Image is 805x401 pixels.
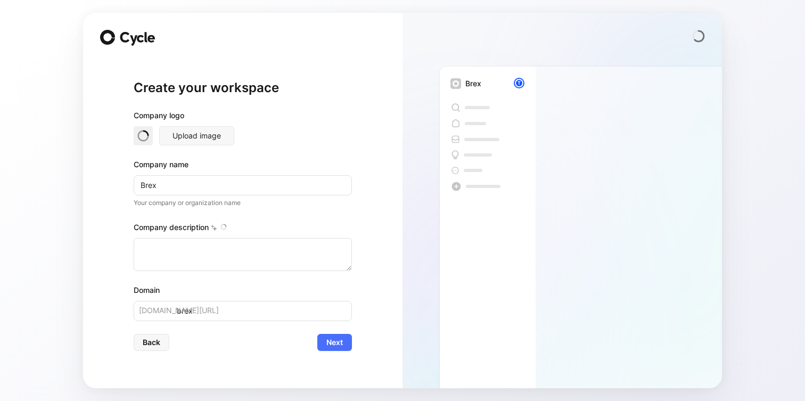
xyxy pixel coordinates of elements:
[326,336,343,349] span: Next
[134,334,169,351] button: Back
[159,126,234,145] button: Upload image
[134,79,352,96] h1: Create your workspace
[143,336,160,349] span: Back
[134,109,352,126] div: Company logo
[134,175,352,195] input: Example
[317,334,352,351] button: Next
[134,284,352,297] div: Domain
[172,129,221,142] span: Upload image
[134,158,352,171] div: Company name
[465,77,481,90] div: Brex
[134,198,352,208] p: Your company or organization name
[450,78,461,89] img: workspace-default-logo-wX5zAyuM.png
[134,221,352,238] div: Company description
[139,304,219,317] span: [DOMAIN_NAME][URL]
[515,79,523,87] div: T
